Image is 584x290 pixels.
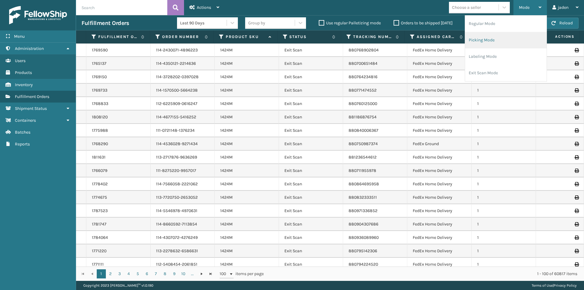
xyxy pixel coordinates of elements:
[220,74,233,79] a: 1424M
[161,269,170,278] a: 8
[151,137,215,151] td: 114-4536028-9271434
[92,181,108,187] a: 1778402
[92,74,107,80] a: 1769150
[349,114,377,120] a: 881186876754
[407,70,471,84] td: FedEx Home Delivery
[133,269,142,278] a: 5
[151,269,161,278] a: 7
[162,34,202,40] label: Order Number
[472,164,536,177] td: 1
[188,269,197,278] a: ...
[349,128,378,133] a: 880840006367
[349,88,377,93] a: 880771474552
[220,208,233,213] a: 1424M
[151,84,215,97] td: 114-1570500-5664238
[349,195,377,200] a: 880832333511
[279,110,343,124] td: Exit Scan
[575,262,578,267] i: Print Label
[575,88,578,93] i: Print Label
[472,97,536,110] td: 1
[575,169,578,173] i: Print Label
[151,258,215,271] td: 112-5408454-2061851
[220,128,233,133] a: 1424M
[349,61,377,66] a: 880700651484
[279,258,343,271] td: Exit Scan
[92,47,108,53] a: 1769590
[92,248,106,254] a: 1771220
[14,34,25,39] span: Menu
[407,84,471,97] td: FedEx Home Delivery
[82,19,129,27] h3: Fulfillment Orders
[151,124,215,137] td: 111-0721148-1376234
[151,218,215,231] td: 114-8660592-7113854
[15,106,47,111] span: Shipment Status
[472,231,536,244] td: 1
[407,191,471,204] td: FedEx Home Delivery
[279,137,343,151] td: Exit Scan
[407,110,471,124] td: FedEx Home Delivery
[220,168,233,173] a: 1424M
[472,177,536,191] td: 1
[151,244,215,258] td: 113-2278632-6586631
[349,208,377,213] a: 880971336852
[208,271,213,276] span: Go to the last page
[151,177,215,191] td: 114-7566058-2221062
[465,16,547,32] li: Regular Mode
[220,88,233,93] a: 1424M
[220,248,233,253] a: 1424M
[407,177,471,191] td: FedEx Home Delivery
[151,57,215,70] td: 114-4350121-2214636
[151,191,215,204] td: 113-7720750-2653052
[349,248,377,253] a: 880795142306
[92,221,106,227] a: 1781747
[407,204,471,218] td: FedEx Home Delivery
[279,57,343,70] td: Exit Scan
[206,269,215,278] a: Go to the last page
[575,182,578,186] i: Print Label
[349,47,379,53] a: 880768902804
[15,118,36,123] span: Containers
[407,124,471,137] td: FedEx Home Delivery
[197,269,206,278] a: Go to the next page
[92,114,108,120] a: 1808120
[279,97,343,110] td: Exit Scan
[394,20,453,26] label: Orders to be shipped [DATE]
[151,151,215,164] td: 113-2717876-9636269
[15,58,26,63] span: Users
[349,155,377,160] a: 881236544612
[349,168,376,173] a: 880711955978
[575,75,578,79] i: Print Label
[151,231,215,244] td: 114-4307072-4276249
[407,164,471,177] td: FedEx Home Delivery
[220,141,233,146] a: 1424M
[151,204,215,218] td: 114-5546978-4970631
[83,281,153,290] p: Copyright 2023 [PERSON_NAME]™ v 1.0.190
[532,283,553,288] a: Terms of Use
[279,164,343,177] td: Exit Scan
[349,74,377,79] a: 880764234816
[92,141,108,147] a: 1768290
[279,231,343,244] td: Exit Scan
[15,82,33,87] span: Inventory
[279,204,343,218] td: Exit Scan
[407,57,471,70] td: FedEx Home Delivery
[472,110,536,124] td: 1
[575,128,578,133] i: Print Label
[220,269,264,278] span: items per page
[197,5,211,10] span: Actions
[279,218,343,231] td: Exit Scan
[575,115,578,119] i: Print Label
[97,269,106,278] a: 1
[220,195,233,200] a: 1424M
[472,84,536,97] td: 1
[472,191,536,204] td: 1
[272,271,577,277] div: 1 - 100 of 60817 items
[180,20,227,26] div: Last 90 Days
[92,168,107,174] a: 1766079
[472,124,536,137] td: 1
[220,101,233,106] a: 1424M
[279,177,343,191] td: Exit Scan
[151,97,215,110] td: 112-6225909-0616247
[92,194,107,201] a: 1774675
[353,34,393,40] label: Tracking Number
